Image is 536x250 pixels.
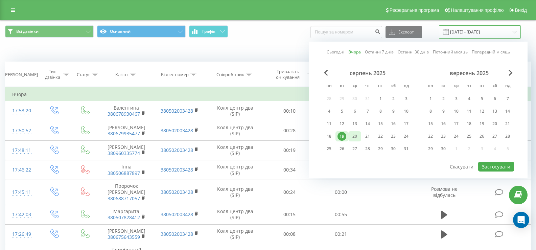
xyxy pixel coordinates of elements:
div: 27 [350,144,359,153]
div: ср 13 серп 2025 р. [348,119,361,129]
div: сб 30 серп 2025 р. [387,144,400,154]
div: 9 [439,107,448,116]
div: чт 11 вер 2025 р. [463,106,475,116]
a: 380502003428 [161,166,193,173]
div: 17:45:11 [12,186,31,199]
td: 00:55 [315,205,367,224]
div: 16 [439,119,448,128]
div: 3 [402,94,411,103]
td: Вчора [5,88,531,101]
abbr: середа [350,81,360,91]
a: 380502003428 [161,189,193,195]
div: вт 26 серп 2025 р. [335,144,348,154]
div: 5 [477,94,486,103]
div: 26 [477,132,486,141]
td: 00:24 [264,180,315,205]
div: нд 31 серп 2025 р. [400,144,413,154]
td: Колл центр два (SIP) [206,101,264,121]
td: [PERSON_NAME] [100,224,153,244]
div: 5 [337,107,346,116]
div: пн 25 серп 2025 р. [323,144,335,154]
span: Розмова не відбулась [431,186,458,198]
div: 23 [439,132,448,141]
span: Реферальна програма [390,7,439,13]
a: 380688717057 [108,195,140,202]
div: пн 22 вер 2025 р. [424,131,437,141]
div: ср 3 вер 2025 р. [450,94,463,104]
td: 00:19 [264,140,315,160]
td: 00:28 [264,121,315,140]
div: нд 3 серп 2025 р. [400,94,413,104]
a: 380678930467 [108,111,140,117]
div: ср 27 серп 2025 р. [348,144,361,154]
div: 19 [337,132,346,141]
div: 31 [402,144,411,153]
span: Вихід [515,7,527,13]
td: 00:10 [264,101,315,121]
div: вт 16 вер 2025 р. [437,119,450,129]
div: 29 [376,144,385,153]
div: 17 [402,119,411,128]
div: 15 [426,119,435,128]
td: Колл центр два (SIP) [206,121,264,140]
input: Пошук за номером [310,26,382,38]
div: 25 [465,132,473,141]
div: пт 22 серп 2025 р. [374,131,387,141]
span: Next Month [509,70,513,76]
div: Співробітник [216,72,244,77]
div: сб 27 вер 2025 р. [488,131,501,141]
td: Колл центр два (SIP) [206,205,264,224]
div: 10 [402,107,411,116]
div: Open Intercom Messenger [513,212,529,228]
abbr: п’ятниця [477,81,487,91]
div: 20 [490,119,499,128]
div: 17 [452,119,461,128]
div: 11 [325,119,333,128]
div: 17:46:22 [12,163,31,177]
a: Останні 30 днів [398,49,429,55]
a: 380507828412 [108,214,140,221]
abbr: понеділок [324,81,334,91]
span: Previous Month [324,70,328,76]
div: пн 11 серп 2025 р. [323,119,335,129]
a: Сьогодні [327,49,344,55]
div: пт 8 серп 2025 р. [374,106,387,116]
td: [PERSON_NAME] [100,121,153,140]
td: Пророчок [PERSON_NAME] [100,180,153,205]
button: Експорт [386,26,422,38]
div: 6 [490,94,499,103]
div: чт 4 вер 2025 р. [463,94,475,104]
a: 380502003428 [161,231,193,237]
div: сб 20 вер 2025 р. [488,119,501,129]
div: 7 [363,107,372,116]
div: нд 28 вер 2025 р. [501,131,514,141]
div: вт 12 серп 2025 р. [335,119,348,129]
td: Валентина [100,101,153,121]
div: сб 2 серп 2025 р. [387,94,400,104]
div: пн 18 серп 2025 р. [323,131,335,141]
abbr: середа [451,81,461,91]
div: пн 1 вер 2025 р. [424,94,437,104]
abbr: субота [388,81,398,91]
abbr: вівторок [438,81,448,91]
div: 2 [439,94,448,103]
div: 21 [363,132,372,141]
div: серпень 2025 [323,70,413,76]
div: вересень 2025 [424,70,514,76]
div: 14 [363,119,372,128]
a: 380502003428 [161,108,193,114]
div: чт 7 серп 2025 р. [361,106,374,116]
div: 12 [337,119,346,128]
div: нд 7 вер 2025 р. [501,94,514,104]
div: вт 19 серп 2025 р. [335,131,348,141]
div: [PERSON_NAME] [4,72,38,77]
div: 17:53:20 [12,104,31,117]
div: ср 6 серп 2025 р. [348,106,361,116]
div: 13 [490,107,499,116]
td: Інна [100,160,153,180]
abbr: четвер [464,81,474,91]
div: 24 [452,132,461,141]
div: 30 [439,144,448,153]
div: сб 6 вер 2025 р. [488,94,501,104]
a: 380502003428 [161,127,193,134]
